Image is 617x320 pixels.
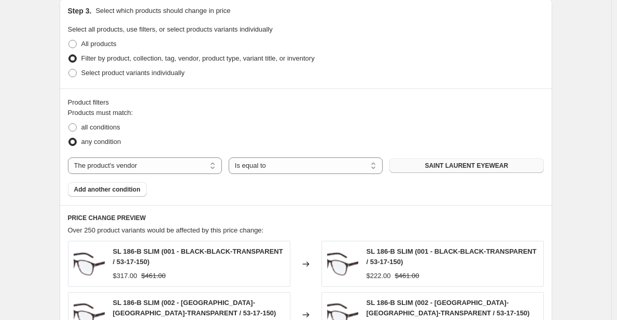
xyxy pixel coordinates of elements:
button: Add another condition [68,182,147,197]
span: SL 186-B SLIM (002 - [GEOGRAPHIC_DATA]-[GEOGRAPHIC_DATA]-TRANSPARENT / 53-17-150) [367,299,530,317]
strike: $461.00 [395,271,419,281]
span: Select product variants individually [81,69,185,77]
span: SL 186-B SLIM (001 - BLACK-BLACK-TRANSPARENT / 53-17-150) [367,248,537,266]
span: Select all products, use filters, or select products variants individually [68,25,273,33]
span: Add another condition [74,185,141,194]
h6: PRICE CHANGE PREVIEW [68,214,544,222]
div: $317.00 [113,271,137,281]
img: SL186-BSLIM-005_80x.png [74,249,105,280]
p: Select which products should change in price [95,6,230,16]
span: Products must match: [68,109,133,117]
div: $222.00 [367,271,391,281]
img: SL186-BSLIM-005_80x.png [327,249,358,280]
h2: Step 3. [68,6,92,16]
span: SL 186-B SLIM (002 - [GEOGRAPHIC_DATA]-[GEOGRAPHIC_DATA]-TRANSPARENT / 53-17-150) [113,299,276,317]
span: Over 250 product variants would be affected by this price change: [68,226,264,234]
span: All products [81,40,117,48]
span: Filter by product, collection, tag, vendor, product type, variant title, or inventory [81,54,315,62]
div: Product filters [68,97,544,108]
strike: $461.00 [142,271,166,281]
span: SL 186-B SLIM (001 - BLACK-BLACK-TRANSPARENT / 53-17-150) [113,248,283,266]
button: SAINT LAURENT EYEWEAR [389,158,543,173]
span: all conditions [81,123,120,131]
span: SAINT LAURENT EYEWEAR [425,162,508,170]
span: any condition [81,138,121,146]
